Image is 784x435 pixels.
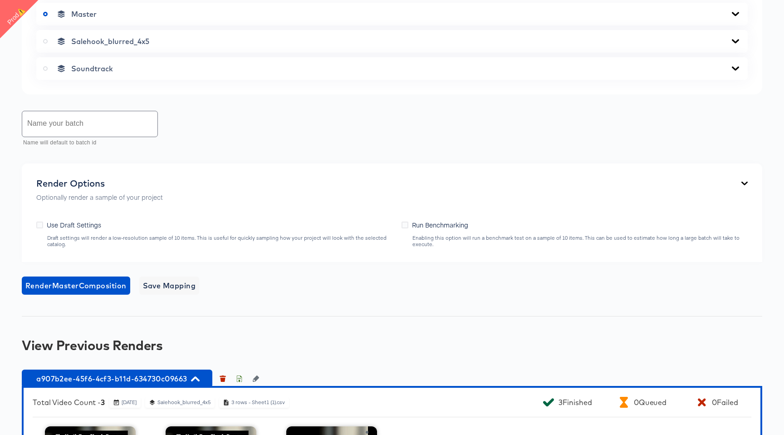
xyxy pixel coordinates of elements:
b: 3 [101,398,105,407]
div: [DATE] [121,399,137,406]
span: Render Master Composition [25,279,127,292]
span: Master [71,10,97,19]
button: a907b2ee-45f6-4cf3-b11d-634730c09663 [22,370,212,388]
div: 0 Queued [634,398,666,407]
p: Name will default to batch id [23,138,152,148]
button: Save Mapping [139,277,200,295]
div: View Previous Renders [22,338,762,352]
span: Salehook_blurred_4x5 [71,37,149,46]
span: Run Benchmarking [412,220,468,229]
div: Total Video Count - [33,398,105,407]
div: 3 Finished [559,398,592,407]
div: 0 Failed [712,398,738,407]
div: Draft settings will render a low-resolution sample of 10 items. This is useful for quickly sampli... [47,235,392,247]
span: Use Draft Settings [47,220,101,229]
div: Salehook_blurred_4x5 [157,399,211,406]
div: Render Options [36,178,163,189]
span: Soundtrack [71,64,113,73]
span: a907b2ee-45f6-4cf3-b11d-634730c09663 [26,372,208,385]
p: Optionally render a sample of your project [36,193,163,202]
button: RenderMasterComposition [22,277,130,295]
div: Enabling this option will run a benchmark test on a sample of 10 items. This can be used to estim... [412,235,748,247]
div: 3 rows - Sheet1 (1).csv [231,399,285,406]
span: Save Mapping [143,279,196,292]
